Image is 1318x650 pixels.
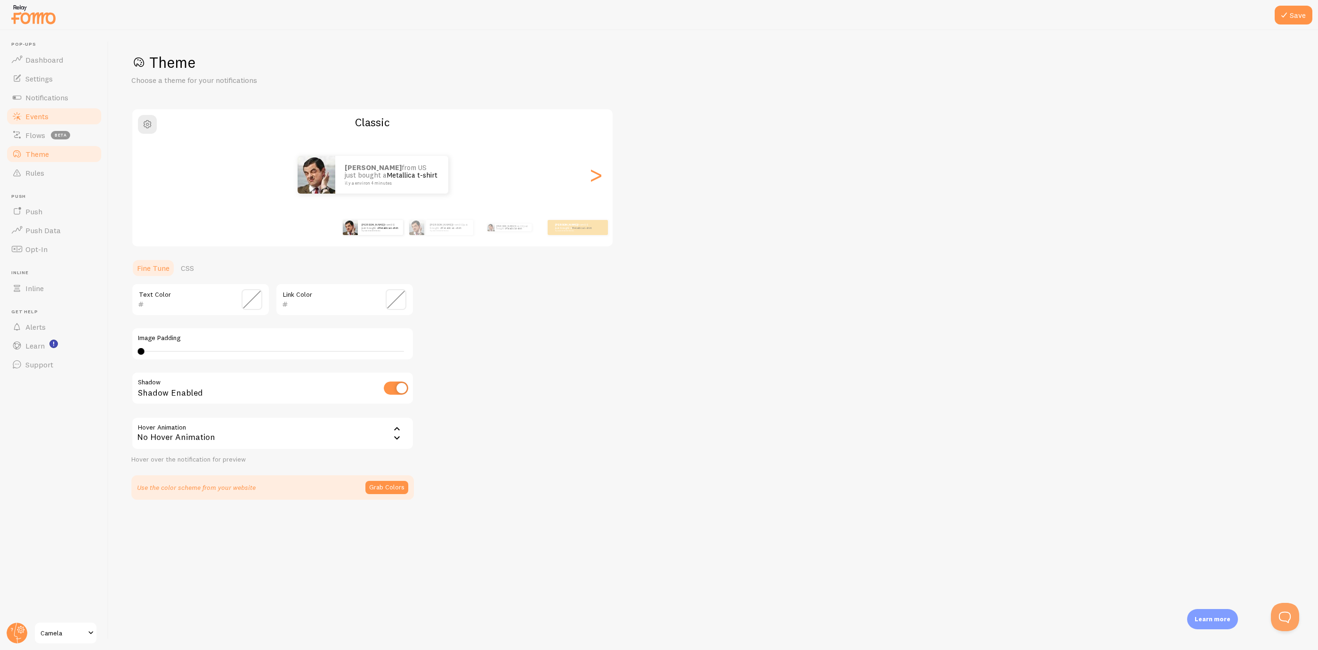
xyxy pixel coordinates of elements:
[496,224,528,231] p: from US just bought a
[6,107,103,126] a: Events
[25,55,63,65] span: Dashboard
[1195,615,1230,624] p: Learn more
[555,230,592,232] small: il y a environ 4 minutes
[25,93,68,102] span: Notifications
[6,163,103,182] a: Rules
[25,244,48,254] span: Opt-In
[11,41,103,48] span: Pop-ups
[131,455,414,464] div: Hover over the notification for preview
[132,115,613,130] h2: Classic
[496,225,515,227] strong: [PERSON_NAME]
[6,221,103,240] a: Push Data
[590,141,601,209] div: Next slide
[362,230,398,232] small: il y a environ 4 minutes
[11,309,103,315] span: Get Help
[137,483,256,492] p: Use the color scheme from your website
[25,168,44,178] span: Rules
[378,226,398,229] a: Metallica t-shirt
[51,131,70,139] span: beta
[25,149,49,159] span: Theme
[572,226,592,229] a: Metallica t-shirt
[25,360,53,369] span: Support
[6,240,103,259] a: Opt-In
[1271,603,1299,631] iframe: Help Scout Beacon - Open
[1187,609,1238,629] div: Learn more
[25,130,45,140] span: Flows
[11,194,103,200] span: Push
[345,163,402,172] strong: [PERSON_NAME]
[131,372,414,406] div: Shadow Enabled
[487,224,494,231] img: Fomo
[6,355,103,374] a: Support
[6,88,103,107] a: Notifications
[10,2,57,26] img: fomo-relay-logo-orange.svg
[6,279,103,298] a: Inline
[6,336,103,355] a: Learn
[430,223,469,232] p: from US just bought a
[6,50,103,69] a: Dashboard
[131,417,414,450] div: No Hover Animation
[365,481,408,494] button: Grab Colors
[555,223,578,227] strong: [PERSON_NAME]
[362,223,384,227] strong: [PERSON_NAME]
[6,69,103,88] a: Settings
[34,622,97,644] a: Camela
[25,226,61,235] span: Push Data
[345,164,439,186] p: from US just bought a
[343,220,358,235] img: Fomo
[6,202,103,221] a: Push
[40,627,85,639] span: Camela
[387,171,437,179] a: Metallica t-shirt
[409,220,424,235] img: Fomo
[430,230,469,232] small: il y a environ 4 minutes
[6,126,103,145] a: Flows beta
[25,284,44,293] span: Inline
[6,317,103,336] a: Alerts
[362,223,399,232] p: from US just bought a
[131,259,175,277] a: Fine Tune
[11,270,103,276] span: Inline
[175,259,200,277] a: CSS
[506,227,522,230] a: Metallica t-shirt
[49,340,58,348] svg: <p>Watch New Feature Tutorials!</p>
[298,156,335,194] img: Fomo
[131,53,1295,72] h1: Theme
[6,145,103,163] a: Theme
[430,223,453,227] strong: [PERSON_NAME]
[25,207,42,216] span: Push
[25,322,46,332] span: Alerts
[555,223,593,232] p: from US just bought a
[138,334,407,342] label: Image Padding
[345,181,436,186] small: il y a environ 4 minutes
[25,74,53,83] span: Settings
[441,226,461,229] a: Metallica t-shirt
[25,112,49,121] span: Events
[131,75,357,86] p: Choose a theme for your notifications
[25,341,45,350] span: Learn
